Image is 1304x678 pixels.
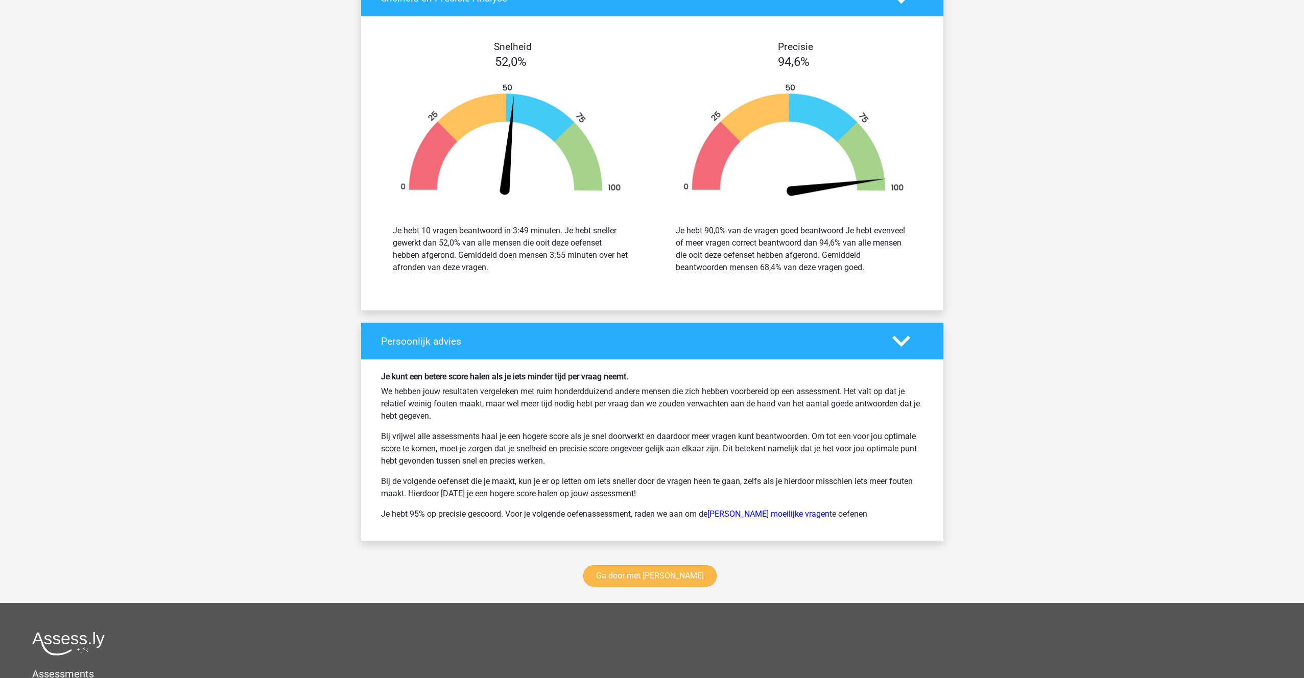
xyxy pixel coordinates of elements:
p: Bij de volgende oefenset die je maakt, kun je er op letten om iets sneller door de vragen heen te... [381,475,923,500]
div: Je hebt 10 vragen beantwoord in 3:49 minuten. Je hebt sneller gewerkt dan 52,0% van alle mensen d... [393,225,629,274]
a: [PERSON_NAME] moeilijke vragen [707,509,829,519]
img: 52.8b68ec439ee3.png [385,83,637,200]
a: Ga door met [PERSON_NAME] [583,565,717,587]
h6: Je kunt een betere score halen als je iets minder tijd per vraag neemt. [381,372,923,381]
p: Bij vrijwel alle assessments haal je een hogere score als je snel doorwerkt en daardoor meer vrag... [381,430,923,467]
span: 52,0% [495,55,527,69]
h4: Precisie [664,41,928,53]
img: Assessly logo [32,632,105,656]
p: We hebben jouw resultaten vergeleken met ruim honderdduizend andere mensen die zich hebben voorbe... [381,385,923,422]
div: Je hebt 90,0% van de vragen goed beantwoord Je hebt evenveel of meer vragen correct beantwoord da... [676,225,912,274]
span: 94,6% [778,55,810,69]
p: Je hebt 95% op precisie gescoord. Voor je volgende oefenassessment, raden we aan om de te oefenen [381,508,923,520]
h4: Persoonlijk advies [381,335,877,347]
img: 95.143280480a54.png [668,83,920,200]
h4: Snelheid [381,41,645,53]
